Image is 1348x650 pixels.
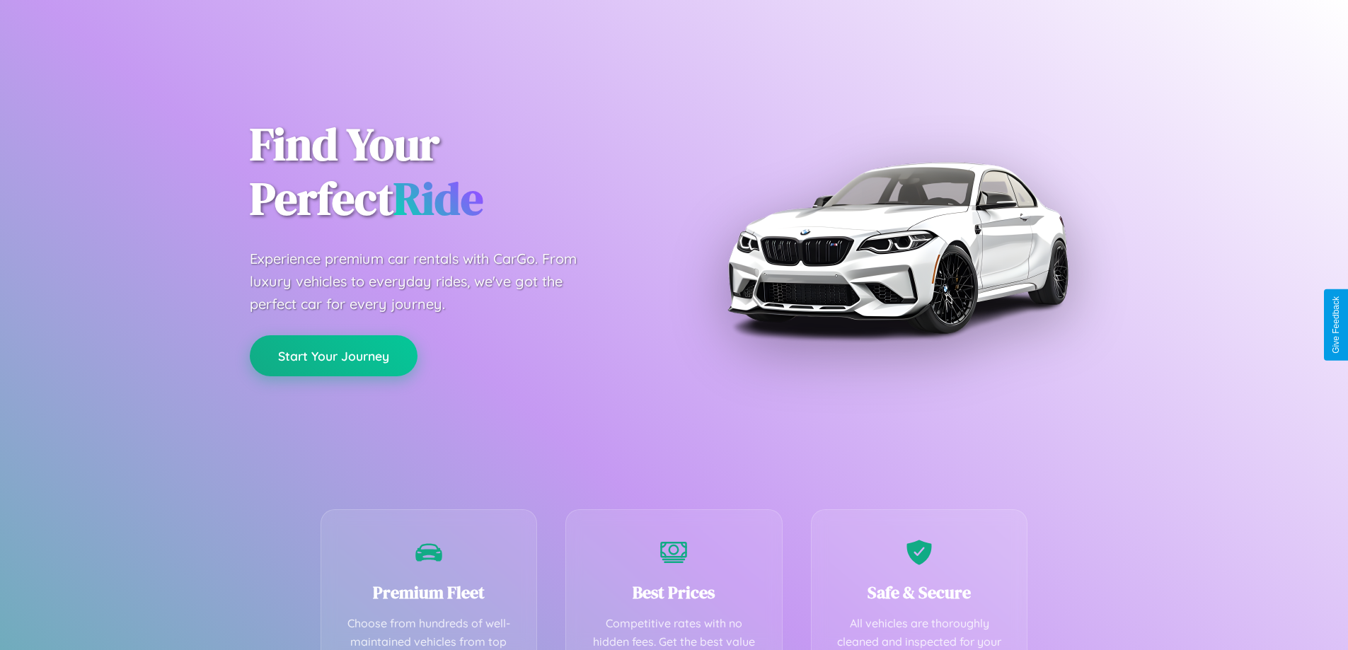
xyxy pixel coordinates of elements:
h3: Best Prices [587,581,761,604]
span: Ride [393,168,483,229]
h3: Premium Fleet [342,581,516,604]
img: Premium BMW car rental vehicle [720,71,1074,424]
p: Experience premium car rentals with CarGo. From luxury vehicles to everyday rides, we've got the ... [250,248,604,315]
h1: Find Your Perfect [250,117,653,226]
button: Start Your Journey [250,335,417,376]
div: Give Feedback [1331,296,1341,354]
h3: Safe & Secure [833,581,1006,604]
